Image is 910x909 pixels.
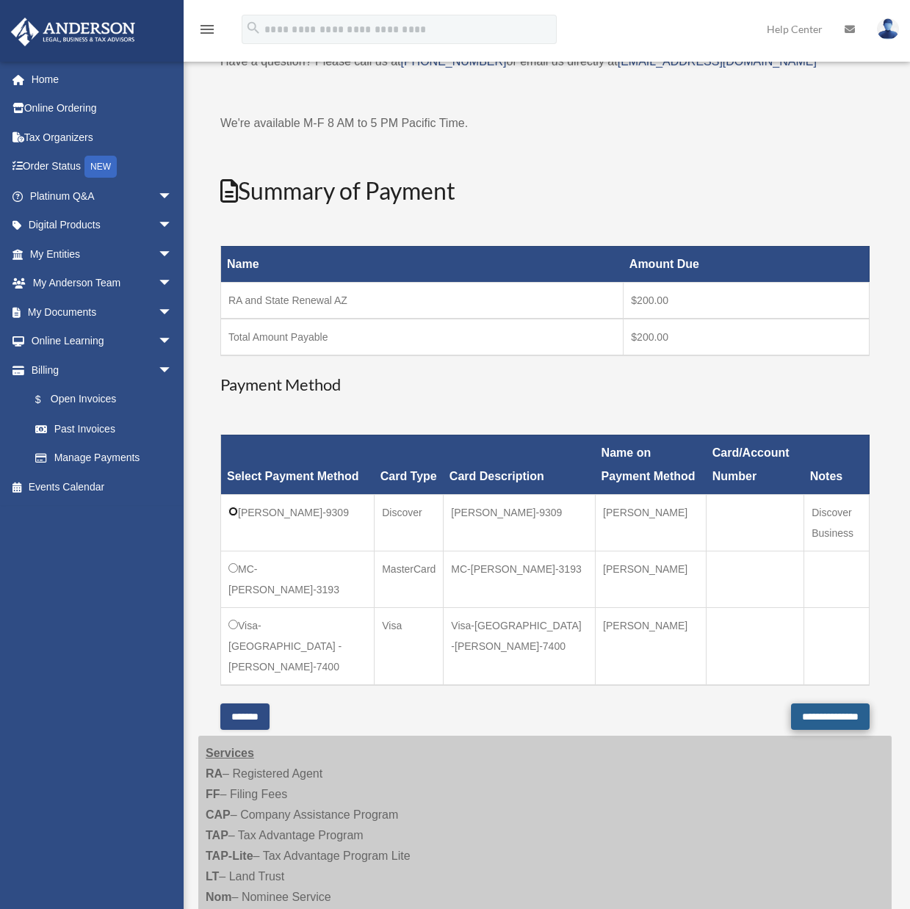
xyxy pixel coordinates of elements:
[7,18,140,46] img: Anderson Advisors Platinum Portal
[10,327,195,356] a: Online Learningarrow_drop_down
[221,319,624,355] td: Total Amount Payable
[10,297,195,327] a: My Documentsarrow_drop_down
[444,551,596,607] td: MC-[PERSON_NAME]-3193
[375,551,444,607] td: MasterCard
[221,246,624,282] th: Name
[10,355,187,385] a: Billingarrow_drop_down
[206,747,254,759] strong: Services
[375,494,444,551] td: Discover
[158,181,187,211] span: arrow_drop_down
[444,607,596,685] td: Visa-[GEOGRAPHIC_DATA] -[PERSON_NAME]-7400
[10,152,195,182] a: Order StatusNEW
[198,21,216,38] i: menu
[206,829,228,841] strong: TAP
[43,391,51,409] span: $
[10,94,195,123] a: Online Ordering
[221,282,624,319] td: RA and State Renewal AZ
[596,607,707,685] td: [PERSON_NAME]
[158,297,187,327] span: arrow_drop_down
[596,551,707,607] td: [PERSON_NAME]
[158,269,187,299] span: arrow_drop_down
[84,156,117,178] div: NEW
[10,239,195,269] a: My Entitiesarrow_drop_down
[877,18,899,40] img: User Pic
[596,435,707,494] th: Name on Payment Method
[158,239,187,269] span: arrow_drop_down
[206,788,220,800] strong: FF
[10,123,195,152] a: Tax Organizers
[220,374,870,396] h3: Payment Method
[158,211,187,241] span: arrow_drop_down
[624,246,870,282] th: Amount Due
[21,385,180,415] a: $Open Invoices
[804,494,870,551] td: Discover Business
[707,435,804,494] th: Card/Account Number
[206,808,231,821] strong: CAP
[220,51,870,72] p: Have a question? Please call us at or email us directly at
[444,435,596,494] th: Card Description
[221,551,375,607] td: MC-[PERSON_NAME]-3193
[206,767,223,780] strong: RA
[206,891,232,903] strong: Nom
[220,113,870,134] p: We're available M-F 8 AM to 5 PM Pacific Time.
[206,870,219,883] strong: LT
[10,211,195,240] a: Digital Productsarrow_drop_down
[10,269,195,298] a: My Anderson Teamarrow_drop_down
[158,355,187,385] span: arrow_drop_down
[10,472,195,501] a: Events Calendar
[21,414,187,443] a: Past Invoices
[375,607,444,685] td: Visa
[624,319,870,355] td: $200.00
[221,435,375,494] th: Select Payment Method
[375,435,444,494] th: Card Type
[198,26,216,38] a: menu
[10,65,195,94] a: Home
[624,282,870,319] td: $200.00
[21,443,187,473] a: Manage Payments
[596,494,707,551] td: [PERSON_NAME]
[804,435,870,494] th: Notes
[245,20,261,36] i: search
[221,494,375,551] td: [PERSON_NAME]-9309
[444,494,596,551] td: [PERSON_NAME]-9309
[158,327,187,357] span: arrow_drop_down
[221,607,375,685] td: Visa-[GEOGRAPHIC_DATA] -[PERSON_NAME]-7400
[220,175,870,208] h2: Summary of Payment
[10,181,195,211] a: Platinum Q&Aarrow_drop_down
[206,850,253,862] strong: TAP-Lite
